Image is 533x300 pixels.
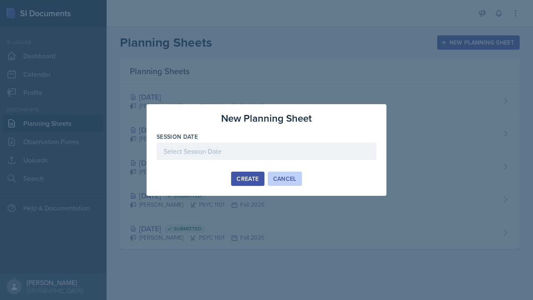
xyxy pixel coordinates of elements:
button: Create [231,172,264,186]
button: Cancel [268,172,302,186]
div: Cancel [273,175,296,182]
label: Session Date [157,132,198,141]
h3: New Planning Sheet [221,111,312,126]
div: Create [237,175,259,182]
